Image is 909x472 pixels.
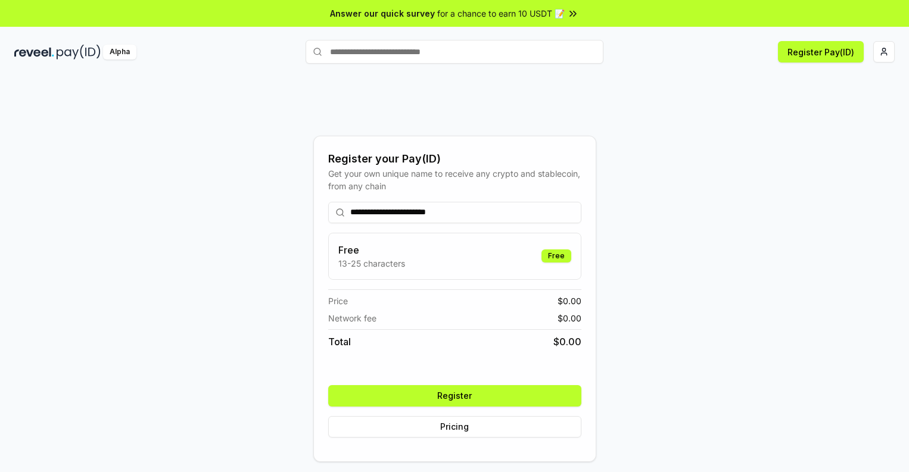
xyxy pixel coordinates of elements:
[103,45,136,60] div: Alpha
[14,45,54,60] img: reveel_dark
[328,167,581,192] div: Get your own unique name to receive any crypto and stablecoin, from any chain
[328,295,348,307] span: Price
[338,257,405,270] p: 13-25 characters
[778,41,864,62] button: Register Pay(ID)
[328,385,581,407] button: Register
[553,335,581,349] span: $ 0.00
[328,335,351,349] span: Total
[328,151,581,167] div: Register your Pay(ID)
[558,295,581,307] span: $ 0.00
[558,312,581,324] span: $ 0.00
[541,249,571,262] div: Free
[328,416,581,437] button: Pricing
[338,243,405,257] h3: Free
[57,45,101,60] img: pay_id
[328,312,376,324] span: Network fee
[437,7,565,20] span: for a chance to earn 10 USDT 📝
[330,7,435,20] span: Answer our quick survey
